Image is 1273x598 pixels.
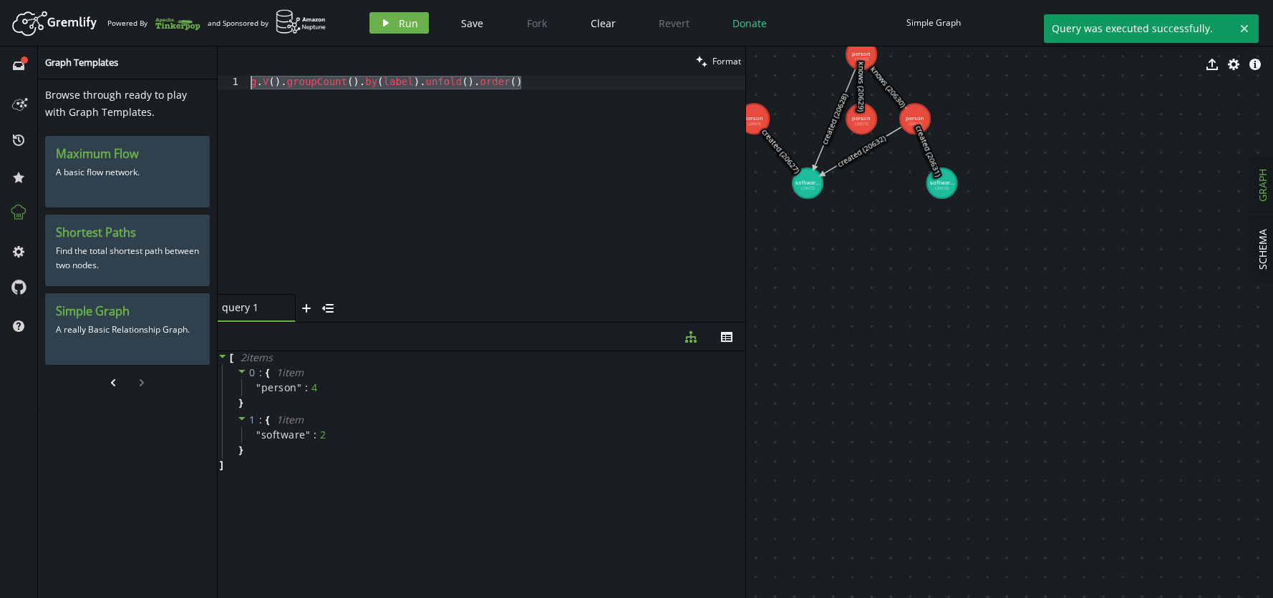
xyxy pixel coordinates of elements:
[56,240,199,276] p: Find the total shortest path between two nodes.
[45,88,187,119] span: Browse through ready to play with Graph Templates.
[800,185,814,191] tspan: (20623)
[732,16,767,30] span: Donate
[259,413,263,426] span: :
[107,11,200,36] div: Powered By
[266,413,269,426] span: {
[297,381,302,394] span: "
[45,56,118,69] span: Graph Templates
[906,115,924,122] tspan: person
[266,366,269,379] span: {
[1215,12,1262,34] button: Sign In
[276,366,304,379] span: 1 item
[929,180,954,187] tspan: softwar...
[856,62,866,112] text: knows (20629)
[450,12,494,34] button: Save
[56,225,199,240] h3: Shortest Paths
[399,16,418,30] span: Run
[722,12,778,34] button: Donate
[305,381,308,394] span: :
[516,12,558,34] button: Fork
[218,76,248,89] div: 1
[261,428,306,441] span: software
[369,12,429,34] button: Run
[320,428,326,441] div: 2
[314,428,316,441] span: :
[256,381,261,394] span: "
[795,180,820,187] tspan: softwar...
[56,147,199,162] h3: Maximum Flow
[747,121,760,127] tspan: (20603)
[461,16,483,30] span: Save
[906,17,961,28] div: Simple Graph
[935,185,949,191] tspan: (20619)
[580,12,626,34] button: Clear
[311,381,317,394] div: 4
[306,428,311,441] span: "
[237,443,243,456] span: }
[1256,169,1269,202] span: GRAPH
[56,162,199,183] p: A basic flow network.
[854,121,868,127] tspan: (20615)
[56,319,199,340] p: A really Basic Relationship Graph.
[659,16,689,30] span: Revert
[1044,14,1234,43] span: Query was executed successfully.
[276,413,304,426] span: 1 item
[745,115,763,122] tspan: person
[241,351,273,364] span: 2 item s
[218,459,223,471] span: ]
[591,16,616,30] span: Clear
[230,351,233,364] span: [
[208,9,326,36] div: and Sponsored by
[222,300,279,315] span: query 1
[259,366,263,379] span: :
[261,381,297,394] span: person
[908,121,921,127] tspan: (20611)
[56,304,199,319] h3: Simple Graph
[237,396,243,409] span: }
[692,46,745,76] button: Format
[249,366,256,379] span: 0
[256,428,261,441] span: "
[648,12,700,34] button: Revert
[1256,229,1269,270] span: SCHEMA
[249,413,256,426] span: 1
[276,9,326,34] img: AWS Neptune
[712,55,741,67] span: Format
[527,16,547,30] span: Fork
[852,115,871,122] tspan: person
